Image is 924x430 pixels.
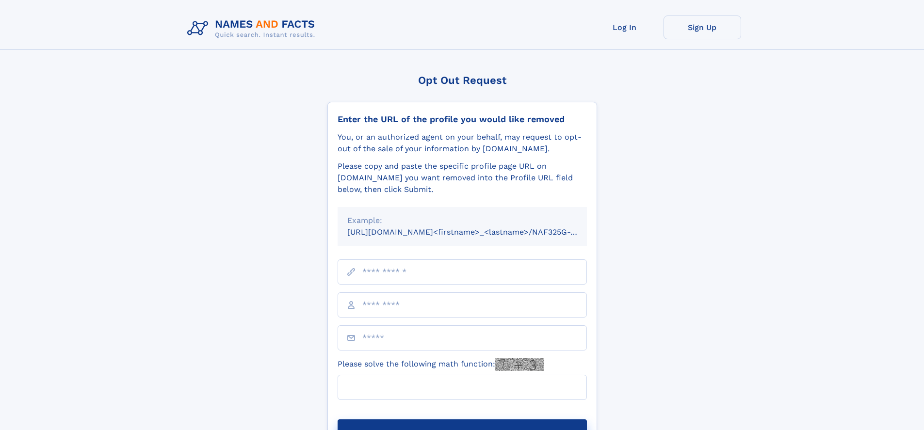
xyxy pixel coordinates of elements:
[338,131,587,155] div: You, or an authorized agent on your behalf, may request to opt-out of the sale of your informatio...
[586,16,664,39] a: Log In
[347,215,577,226] div: Example:
[338,114,587,125] div: Enter the URL of the profile you would like removed
[338,358,544,371] label: Please solve the following math function:
[338,160,587,195] div: Please copy and paste the specific profile page URL on [DOMAIN_NAME] you want removed into the Pr...
[664,16,741,39] a: Sign Up
[327,74,597,86] div: Opt Out Request
[347,227,605,237] small: [URL][DOMAIN_NAME]<firstname>_<lastname>/NAF325G-xxxxxxxx
[183,16,323,42] img: Logo Names and Facts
